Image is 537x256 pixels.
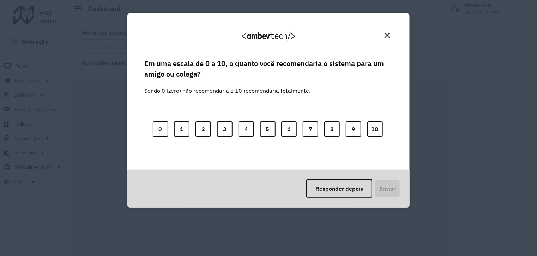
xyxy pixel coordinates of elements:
button: 10 [367,121,383,137]
button: Close [382,30,393,41]
img: Logo Ambevtech [242,32,295,41]
button: Responder depois [306,179,372,198]
button: 1 [174,121,189,137]
button: 9 [346,121,361,137]
button: 2 [195,121,211,137]
button: 8 [324,121,340,137]
img: Close [385,33,390,38]
label: Em uma escala de 0 a 10, o quanto você recomendaria o sistema para um amigo ou colega? [144,58,393,80]
label: Sendo 0 (zero) não recomendaria e 10 recomendaria totalmente. [144,78,310,95]
button: 0 [153,121,168,137]
button: 3 [217,121,233,137]
button: 6 [281,121,297,137]
button: 5 [260,121,276,137]
button: 4 [239,121,254,137]
button: 7 [303,121,318,137]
